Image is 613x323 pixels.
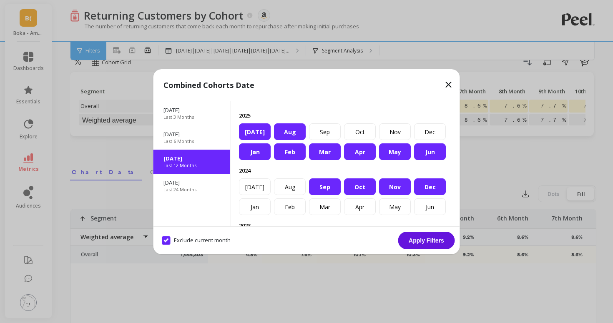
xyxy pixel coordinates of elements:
div: May [379,143,411,160]
p: Last 12 Months [163,162,196,169]
div: Jan [239,198,271,215]
p: 2024 [239,167,452,174]
div: Oct [344,178,376,195]
div: Dec [414,178,446,195]
div: Sep [309,123,341,140]
p: Combined Cohorts Date [163,79,254,91]
p: [DATE] [163,155,220,162]
div: Apr [344,198,376,215]
div: Jan [239,143,271,160]
p: Last 6 Months [163,138,194,145]
p: [DATE] [163,106,220,114]
div: Mar [309,198,341,215]
span: Exclude current month [162,236,231,245]
div: Jun [414,143,446,160]
div: Apr [344,143,376,160]
div: Sep [309,178,341,195]
div: May [379,198,411,215]
div: Nov [379,123,411,140]
button: Apply Filters [398,232,455,249]
div: [DATE] [239,178,271,195]
p: Last 24 Months [163,186,196,193]
p: 2023 [239,222,452,229]
p: Last 3 Months [163,114,194,120]
div: Feb [274,198,306,215]
div: Mar [309,143,341,160]
div: Feb [274,143,306,160]
div: Dec [414,123,446,140]
div: Aug [274,178,306,195]
p: 2025 [239,112,452,119]
div: Oct [344,123,376,140]
p: [DATE] [163,130,220,138]
div: Aug [274,123,306,140]
div: Nov [379,178,411,195]
p: [DATE] [163,179,220,186]
div: Jun [414,198,446,215]
div: [DATE] [239,123,271,140]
